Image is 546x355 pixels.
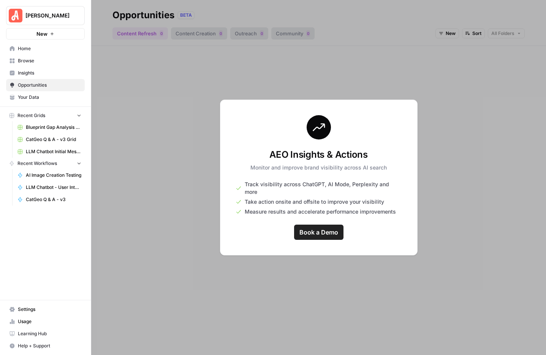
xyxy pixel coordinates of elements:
[245,198,384,206] span: Take action onsite and offsite to improve your visibility
[18,318,81,325] span: Usage
[14,133,85,146] a: CatGeo Q & A - v3 Grid
[18,94,81,101] span: Your Data
[18,57,81,64] span: Browse
[6,28,85,40] button: New
[6,6,85,25] button: Workspace: Angi
[36,30,47,38] span: New
[9,9,22,22] img: Angi Logo
[250,164,387,171] p: Monitor and improve brand visibility across AI search
[6,158,85,169] button: Recent Workflows
[6,328,85,340] a: Learning Hub
[26,136,81,143] span: CatGeo Q & A - v3 Grid
[18,342,81,349] span: Help + Support
[245,181,402,196] span: Track visibility across ChatGPT, AI Mode, Perplexity and more
[26,172,81,179] span: AI Image Creation Testing
[6,303,85,315] a: Settings
[14,121,85,133] a: Blueprint Gap Analysis Grid
[18,45,81,52] span: Home
[17,160,57,167] span: Recent Workflows
[26,148,81,155] span: LLM Chatbot Initial Message Intent
[6,110,85,121] button: Recent Grids
[6,55,85,67] a: Browse
[6,315,85,328] a: Usage
[294,225,343,240] a: Book a Demo
[18,70,81,76] span: Insights
[18,306,81,313] span: Settings
[250,149,387,161] h3: AEO Insights & Actions
[26,124,81,131] span: Blueprint Gap Analysis Grid
[26,196,81,203] span: CatGeo Q & A - v3
[14,193,85,206] a: CatGeo Q & A - v3
[6,340,85,352] button: Help + Support
[18,82,81,89] span: Opportunities
[17,112,45,119] span: Recent Grids
[6,67,85,79] a: Insights
[6,91,85,103] a: Your Data
[14,146,85,158] a: LLM Chatbot Initial Message Intent
[26,184,81,191] span: LLM Chatbot - User Intent Tagging
[6,43,85,55] a: Home
[25,12,71,19] span: [PERSON_NAME]
[14,181,85,193] a: LLM Chatbot - User Intent Tagging
[14,169,85,181] a: AI Image Creation Testing
[6,79,85,91] a: Opportunities
[18,330,81,337] span: Learning Hub
[245,208,396,216] span: Measure results and accelerate performance improvements
[299,228,338,237] span: Book a Demo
